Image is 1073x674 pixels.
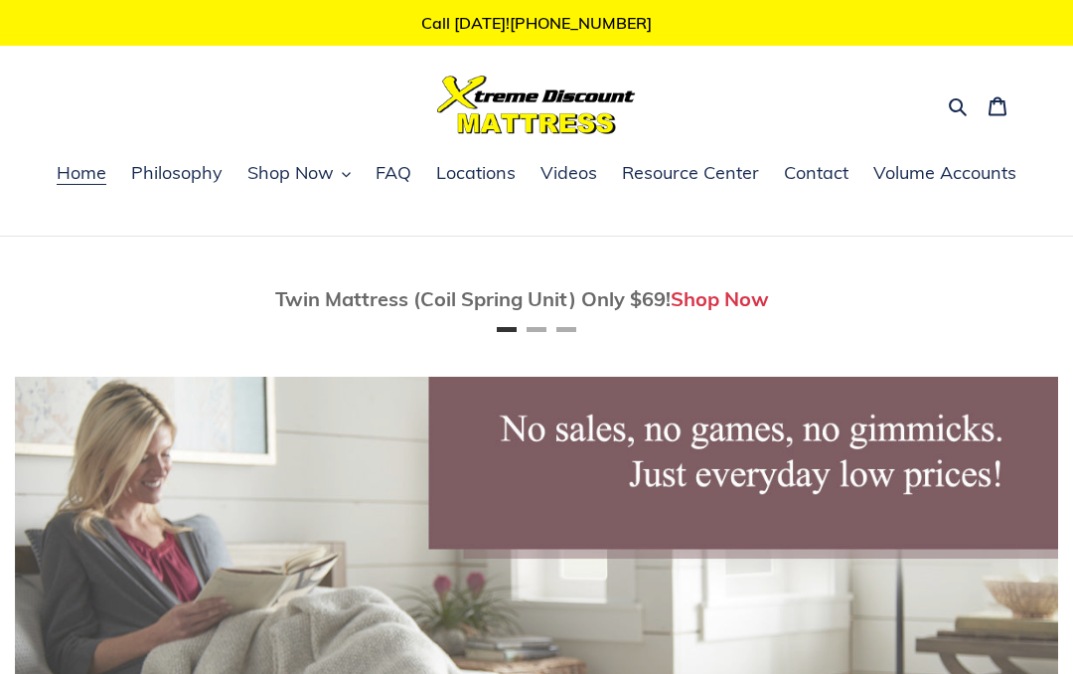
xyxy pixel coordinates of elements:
a: Resource Center [612,159,769,189]
span: Videos [540,161,597,185]
span: Contact [784,161,848,185]
a: [PHONE_NUMBER] [510,13,652,33]
a: Contact [774,159,858,189]
span: Locations [436,161,516,185]
span: Twin Mattress (Coil Spring Unit) Only $69! [275,286,671,311]
img: Xtreme Discount Mattress [437,76,636,134]
a: Shop Now [671,286,769,311]
span: Home [57,161,106,185]
span: Resource Center [622,161,759,185]
a: Locations [426,159,526,189]
button: Page 3 [556,327,576,332]
span: Philosophy [131,161,223,185]
button: Page 2 [527,327,546,332]
button: Shop Now [237,159,361,189]
button: Page 1 [497,327,517,332]
a: Home [47,159,116,189]
span: Volume Accounts [873,161,1016,185]
a: FAQ [366,159,421,189]
span: FAQ [376,161,411,185]
a: Philosophy [121,159,232,189]
a: Volume Accounts [863,159,1026,189]
span: Shop Now [247,161,334,185]
a: Videos [531,159,607,189]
